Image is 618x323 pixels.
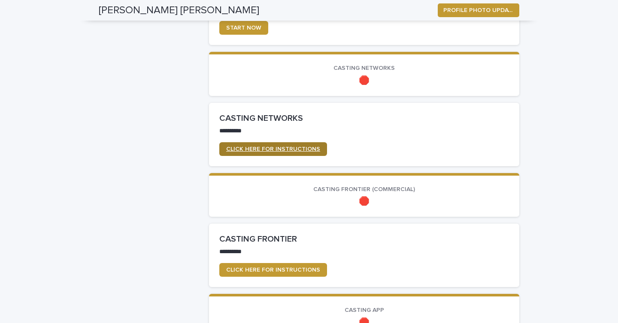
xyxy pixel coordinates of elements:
[438,3,519,17] button: PROFILE PHOTO UPDATE
[219,113,509,123] h2: CASTING NETWORKS
[226,267,320,273] span: CLICK HERE FOR INSTRUCTIONS
[219,196,509,206] p: 🛑
[219,142,327,156] a: CLICK HERE FOR INSTRUCTIONS
[333,65,395,71] span: CASTING NETWORKS
[443,6,514,15] span: PROFILE PHOTO UPDATE
[226,146,320,152] span: CLICK HERE FOR INSTRUCTIONS
[99,4,259,17] h2: [PERSON_NAME] [PERSON_NAME]
[219,263,327,277] a: CLICK HERE FOR INSTRUCTIONS
[226,25,261,31] span: START NOW
[345,307,384,313] span: CASTING APP
[219,234,509,244] h2: CASTING FRONTIER
[219,75,509,86] p: 🛑
[219,21,268,35] a: START NOW
[313,186,415,192] span: CASTING FRONTIER (COMMERCIAL)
